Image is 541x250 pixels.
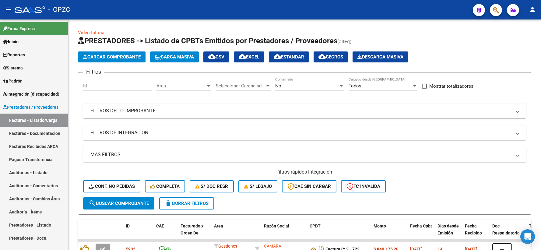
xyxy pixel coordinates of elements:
[150,51,199,62] button: Carga Masiva
[145,180,185,192] button: Completa
[244,184,272,189] span: S/ legajo
[341,180,386,192] button: FC Inválida
[181,224,203,235] span: Facturado x Orden De
[78,30,106,35] a: Video tutorial
[410,224,432,228] span: Fecha Cpbt
[374,224,386,228] span: Monto
[269,51,309,62] button: Estandar
[208,54,224,60] span: CSV
[408,220,435,246] datatable-header-cell: Fecha Cpbt
[3,38,19,45] span: Inicio
[465,224,482,235] span: Fecha Recibido
[89,184,135,189] span: Conf. no pedidas
[3,104,58,111] span: Prestadores / Proveedores
[154,220,178,246] datatable-header-cell: CAE
[3,25,35,32] span: Firma Express
[371,220,408,246] datatable-header-cell: Monto
[214,224,223,228] span: Area
[89,199,96,207] mat-icon: search
[159,197,214,210] button: Borrar Filtros
[78,51,146,62] button: Cargar Comprobante
[90,107,511,114] mat-panel-title: FILTROS DEL COMPROBANTE
[346,184,380,189] span: FC Inválida
[48,3,70,16] span: - OPZC
[203,51,229,62] button: CSV
[178,220,212,246] datatable-header-cell: Facturado x Orden De
[83,125,526,140] mat-expansion-panel-header: FILTROS DE INTEGRACION
[216,83,265,89] span: Seleccionar Gerenciador
[83,147,526,162] mat-expansion-panel-header: MAS FILTROS
[238,180,277,192] button: S/ legajo
[307,220,371,246] datatable-header-cell: CPBT
[264,224,289,228] span: Razón Social
[234,51,264,62] button: EXCEL
[126,224,130,228] span: ID
[353,51,408,62] button: Descarga Masiva
[274,53,281,60] mat-icon: cloud_download
[274,54,304,60] span: Estandar
[318,54,343,60] span: Gecros
[437,224,459,235] span: Días desde Emisión
[435,220,462,246] datatable-header-cell: Días desde Emisión
[529,6,536,13] mat-icon: person
[83,169,526,175] h4: - filtros rápidos Integración -
[90,129,511,136] mat-panel-title: FILTROS DE INTEGRACION
[195,184,229,189] span: S/ Doc Resp.
[310,224,321,228] span: CPBT
[90,151,511,158] mat-panel-title: MAS FILTROS
[492,224,520,235] span: Doc Respaldatoria
[208,53,216,60] mat-icon: cloud_download
[3,65,23,71] span: Sistema
[212,220,253,246] datatable-header-cell: Area
[83,54,141,60] span: Cargar Comprobante
[165,201,209,206] span: Borrar Filtros
[239,53,246,60] mat-icon: cloud_download
[462,220,490,246] datatable-header-cell: Fecha Recibido
[3,78,23,84] span: Padrón
[3,91,59,97] span: Integración (discapacidad)
[282,180,336,192] button: CAE SIN CARGAR
[275,83,281,89] span: No
[287,184,331,189] span: CAE SIN CARGAR
[123,220,154,246] datatable-header-cell: ID
[314,51,348,62] button: Gecros
[156,83,206,89] span: Area
[156,224,164,228] span: CAE
[349,83,361,89] span: Todos
[262,220,307,246] datatable-header-cell: Razón Social
[490,220,526,246] datatable-header-cell: Doc Respaldatoria
[83,197,154,210] button: Buscar Comprobante
[3,51,25,58] span: Reportes
[83,180,140,192] button: Conf. no pedidas
[520,229,535,244] div: Open Intercom Messenger
[429,83,473,90] span: Mostrar totalizadores
[78,37,337,45] span: PRESTADORES -> Listado de CPBTs Emitidos por Prestadores / Proveedores
[357,54,403,60] span: Descarga Masiva
[337,39,352,44] span: (alt+q)
[239,54,259,60] span: EXCEL
[83,68,104,76] h3: Filtros
[5,6,12,13] mat-icon: menu
[155,54,194,60] span: Carga Masiva
[318,53,326,60] mat-icon: cloud_download
[165,199,172,207] mat-icon: delete
[190,180,234,192] button: S/ Doc Resp.
[83,104,526,118] mat-expansion-panel-header: FILTROS DEL COMPROBANTE
[89,201,149,206] span: Buscar Comprobante
[353,51,408,62] app-download-masive: Descarga masiva de comprobantes (adjuntos)
[150,184,180,189] span: Completa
